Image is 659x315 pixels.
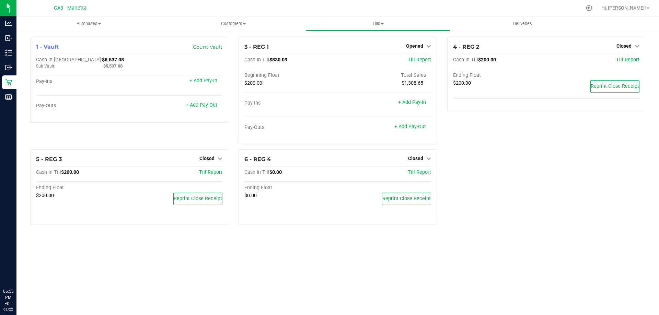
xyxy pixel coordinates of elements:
[103,63,123,69] span: $5,537.08
[244,193,257,198] span: $0.00
[453,44,479,50] span: 4 - REG 2
[36,193,54,198] span: $200.00
[382,193,431,205] button: Reprint Close Receipt
[616,57,639,63] a: Till Report
[36,44,59,50] span: 1 - Vault
[244,156,271,162] span: 6 - REG 4
[306,21,450,27] span: Tills
[3,288,13,307] p: 06:55 PM EDT
[616,43,632,49] span: Closed
[36,57,102,63] span: Cash In [GEOGRAPHIC_DATA]:
[601,5,646,11] span: Hi, [PERSON_NAME]!
[54,5,86,11] span: GA3 - Marietta
[5,20,12,27] inline-svg: Analytics
[5,79,12,86] inline-svg: Retail
[408,169,431,175] a: Till Report
[453,80,471,86] span: $200.00
[189,78,217,84] a: + Add Pay-In
[450,16,595,31] a: Deliveries
[408,57,431,63] a: Till Report
[305,16,450,31] a: Tills
[36,156,62,162] span: 5 - REG 3
[193,44,222,50] a: Count Vault
[5,94,12,100] inline-svg: Reports
[102,57,124,63] span: $5,537.08
[394,124,426,130] a: + Add Pay-Out
[269,169,282,175] span: $0.00
[174,196,222,202] span: Reprint Close Receipt
[244,100,338,106] div: Pay-Ins
[36,185,129,191] div: Ending Float
[382,196,431,202] span: Reprint Close Receipt
[402,80,423,86] span: $1,308.65
[61,169,79,175] span: $200.00
[585,5,593,11] div: Manage settings
[504,21,541,27] span: Deliveries
[199,169,222,175] a: Till Report
[36,169,61,175] span: Cash In Till
[161,16,305,31] a: Customers
[244,44,269,50] span: 3 - REG 1
[20,259,28,267] iframe: Resource center unread badge
[244,57,269,63] span: Cash In Till
[398,99,426,105] a: + Add Pay-In
[36,78,129,85] div: Pay-Ins
[244,169,269,175] span: Cash In Till
[36,64,55,69] span: Sub Vault:
[161,21,305,27] span: Customers
[408,156,423,161] span: Closed
[338,72,431,78] div: Total Sales
[7,260,27,281] iframe: Resource center
[244,72,338,78] div: Beginning Float
[244,185,338,191] div: Ending Float
[406,43,423,49] span: Opened
[269,57,287,63] span: $830.09
[173,193,222,205] button: Reprint Close Receipt
[453,57,478,63] span: Cash In Till
[186,102,217,108] a: + Add Pay-Out
[5,35,12,41] inline-svg: Inbound
[244,124,338,131] div: Pay-Outs
[16,16,161,31] a: Purchases
[36,103,129,109] div: Pay-Outs
[3,307,13,312] p: 09/22
[591,83,639,89] span: Reprint Close Receipt
[16,21,161,27] span: Purchases
[5,64,12,71] inline-svg: Outbound
[478,57,496,63] span: $200.00
[199,156,215,161] span: Closed
[590,80,639,93] button: Reprint Close Receipt
[5,49,12,56] inline-svg: Inventory
[453,72,546,78] div: Ending Float
[244,80,262,86] span: $200.00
